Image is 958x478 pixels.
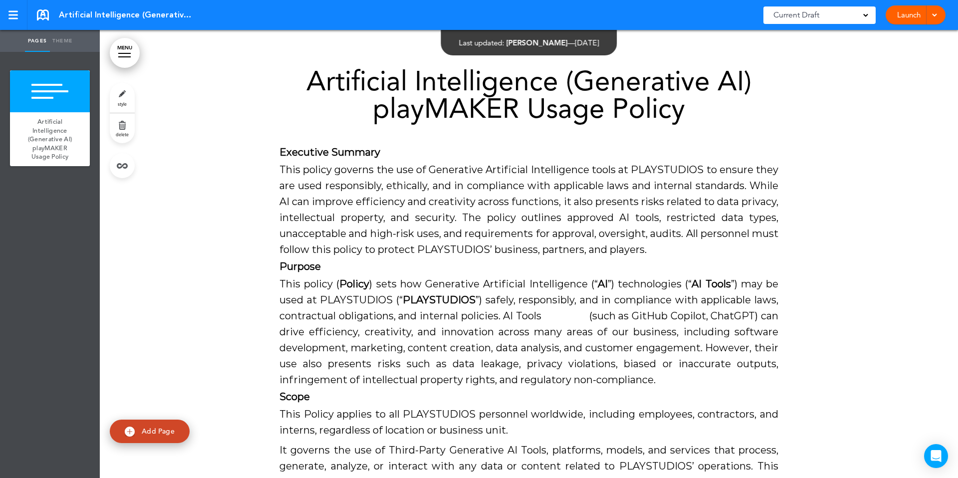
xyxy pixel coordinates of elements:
[459,38,504,47] span: Last updated:
[773,8,819,22] span: Current Draft
[279,146,380,158] span: Executive Summary
[279,164,778,255] span: This policy governs the use of Generative Artificial Intelligence tools at PLAYSTUDIOS to ensure ...
[924,444,948,468] div: Open Intercom Messenger
[110,38,140,68] a: MENU
[110,113,135,143] a: delete
[279,278,778,386] span: This policy ( ) sets how Generative Artificial Intelligence (“ ”) technologies (“ ”) may be used ...
[59,9,194,20] span: Artificial Intelligence (Generative AI) playMAKER Usage Policy
[459,39,599,46] div: —
[575,38,599,47] span: [DATE]
[10,112,90,166] a: Artificial Intelligence (Generative AI) playMAKER Usage Policy
[339,278,369,290] strong: Policy
[279,391,310,403] span: Scope
[142,427,175,436] span: Add Page
[116,131,129,137] span: delete
[692,278,730,290] strong: AI Tools
[506,38,568,47] span: [PERSON_NAME]
[279,260,321,272] span: Purpose
[28,117,72,161] span: Artificial Intelligence (Generative AI) playMAKER Usage Policy
[25,30,50,52] a: Pages
[110,83,135,113] a: style
[598,278,608,290] strong: AI
[125,427,135,437] img: add.svg
[279,67,778,122] h1: Artificial Intelligence (Generative AI) playMAKER Usage Policy
[118,101,127,107] span: style
[403,294,476,306] strong: PLAYSTUDIOS
[279,408,778,436] span: This Policy applies to all PLAYSTUDIOS personnel worldwide, including employees, contractors, and...
[893,5,925,24] a: Launch
[50,30,75,52] a: Theme
[110,420,190,443] a: Add Page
